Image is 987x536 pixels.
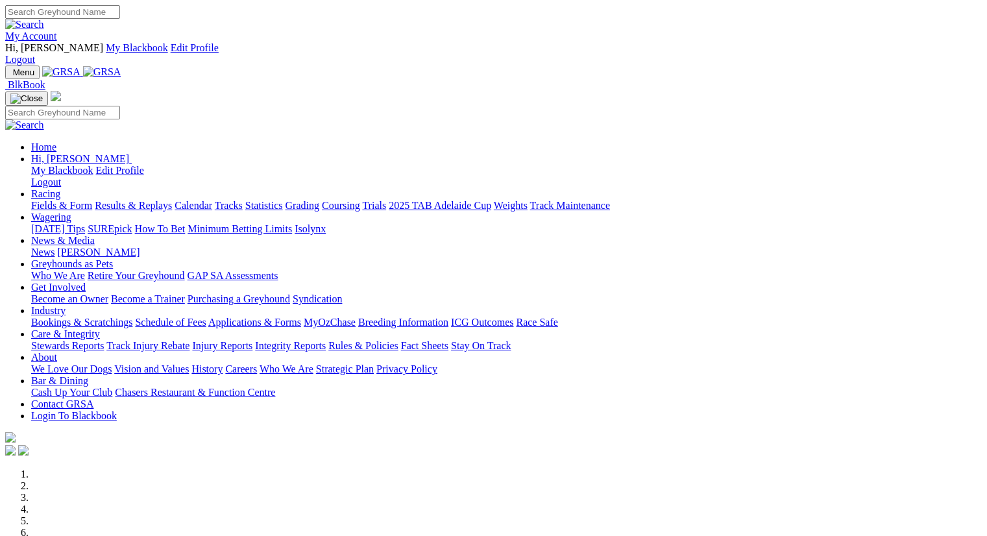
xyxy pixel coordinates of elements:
a: Grading [286,200,319,211]
a: Logout [5,54,35,65]
a: Who We Are [260,363,313,374]
a: Bar & Dining [31,375,88,386]
a: Privacy Policy [376,363,437,374]
a: Wagering [31,212,71,223]
a: Rules & Policies [328,340,398,351]
button: Toggle navigation [5,66,40,79]
a: About [31,352,57,363]
a: [PERSON_NAME] [57,247,140,258]
img: logo-grsa-white.png [5,432,16,443]
a: Industry [31,305,66,316]
a: Home [31,141,56,152]
a: Syndication [293,293,342,304]
span: Menu [13,67,34,77]
div: Get Involved [31,293,982,305]
a: Results & Replays [95,200,172,211]
a: Trials [362,200,386,211]
div: Wagering [31,223,982,235]
a: Fact Sheets [401,340,448,351]
a: Integrity Reports [255,340,326,351]
img: twitter.svg [18,445,29,456]
a: Chasers Restaurant & Function Centre [115,387,275,398]
a: Vision and Values [114,363,189,374]
a: Applications & Forms [208,317,301,328]
input: Search [5,106,120,119]
a: [DATE] Tips [31,223,85,234]
a: My Account [5,30,57,42]
a: News [31,247,55,258]
a: Careers [225,363,257,374]
a: ICG Outcomes [451,317,513,328]
a: BlkBook [5,79,45,90]
a: Retire Your Greyhound [88,270,185,281]
div: News & Media [31,247,982,258]
div: About [31,363,982,375]
a: Race Safe [516,317,557,328]
div: Greyhounds as Pets [31,270,982,282]
a: News & Media [31,235,95,246]
div: Racing [31,200,982,212]
a: Contact GRSA [31,398,93,409]
a: Track Injury Rebate [106,340,189,351]
a: Isolynx [295,223,326,234]
a: Minimum Betting Limits [188,223,292,234]
a: Get Involved [31,282,86,293]
a: Injury Reports [192,340,252,351]
div: Industry [31,317,982,328]
a: My Blackbook [31,165,93,176]
img: GRSA [42,66,80,78]
a: Bookings & Scratchings [31,317,132,328]
span: Hi, [PERSON_NAME] [5,42,103,53]
img: logo-grsa-white.png [51,91,61,101]
a: Edit Profile [96,165,144,176]
div: Care & Integrity [31,340,982,352]
a: Logout [31,177,61,188]
div: Hi, [PERSON_NAME] [31,165,982,188]
a: Care & Integrity [31,328,100,339]
a: My Blackbook [106,42,168,53]
a: 2025 TAB Adelaide Cup [389,200,491,211]
a: Weights [494,200,528,211]
a: Edit Profile [171,42,219,53]
a: Greyhounds as Pets [31,258,113,269]
a: Purchasing a Greyhound [188,293,290,304]
button: Toggle navigation [5,91,48,106]
a: Calendar [175,200,212,211]
span: BlkBook [8,79,45,90]
a: Racing [31,188,60,199]
a: SUREpick [88,223,132,234]
span: Hi, [PERSON_NAME] [31,153,129,164]
img: facebook.svg [5,445,16,456]
a: Breeding Information [358,317,448,328]
img: Search [5,19,44,30]
a: History [191,363,223,374]
img: Search [5,119,44,131]
a: Stewards Reports [31,340,104,351]
a: Login To Blackbook [31,410,117,421]
a: Who We Are [31,270,85,281]
a: Stay On Track [451,340,511,351]
a: Schedule of Fees [135,317,206,328]
a: We Love Our Dogs [31,363,112,374]
a: GAP SA Assessments [188,270,278,281]
a: Statistics [245,200,283,211]
a: Hi, [PERSON_NAME] [31,153,132,164]
a: How To Bet [135,223,186,234]
img: Close [10,93,43,104]
div: My Account [5,42,982,66]
a: Coursing [322,200,360,211]
a: Fields & Form [31,200,92,211]
img: GRSA [83,66,121,78]
a: Cash Up Your Club [31,387,112,398]
a: Strategic Plan [316,363,374,374]
div: Bar & Dining [31,387,982,398]
a: Tracks [215,200,243,211]
a: Become a Trainer [111,293,185,304]
input: Search [5,5,120,19]
a: Track Maintenance [530,200,610,211]
a: MyOzChase [304,317,356,328]
a: Become an Owner [31,293,108,304]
